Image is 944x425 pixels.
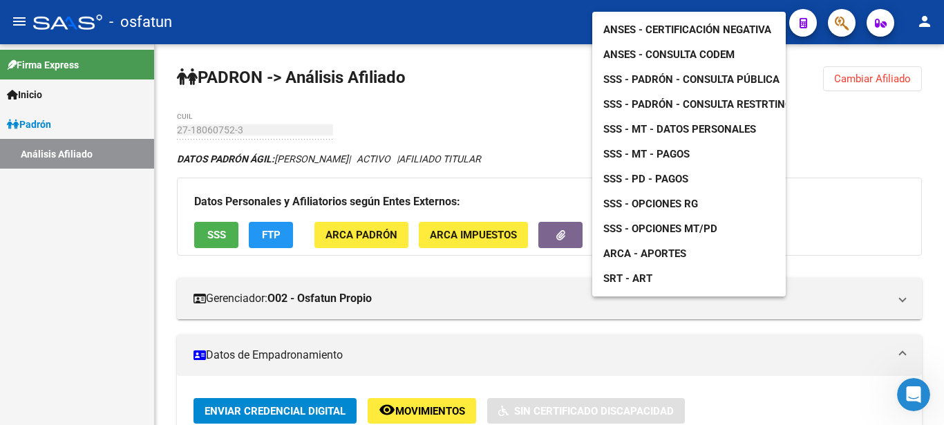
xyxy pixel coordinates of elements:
[603,247,686,260] span: ARCA - Aportes
[603,98,809,111] span: SSS - Padrón - Consulta Restrtingida
[592,117,767,142] a: SSS - MT - Datos Personales
[592,216,728,241] a: SSS - Opciones MT/PD
[592,42,746,67] a: ANSES - Consulta CODEM
[603,73,780,86] span: SSS - Padrón - Consulta Pública
[592,191,709,216] a: SSS - Opciones RG
[592,266,786,291] a: SRT - ART
[603,198,698,210] span: SSS - Opciones RG
[603,123,756,135] span: SSS - MT - Datos Personales
[592,167,699,191] a: SSS - PD - Pagos
[592,17,782,42] a: ANSES - Certificación Negativa
[592,142,701,167] a: SSS - MT - Pagos
[603,48,735,61] span: ANSES - Consulta CODEM
[603,173,688,185] span: SSS - PD - Pagos
[603,23,771,36] span: ANSES - Certificación Negativa
[603,223,717,235] span: SSS - Opciones MT/PD
[592,67,791,92] a: SSS - Padrón - Consulta Pública
[592,241,697,266] a: ARCA - Aportes
[592,92,820,117] a: SSS - Padrón - Consulta Restrtingida
[603,272,652,285] span: SRT - ART
[603,148,690,160] span: SSS - MT - Pagos
[897,378,930,411] iframe: Intercom live chat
